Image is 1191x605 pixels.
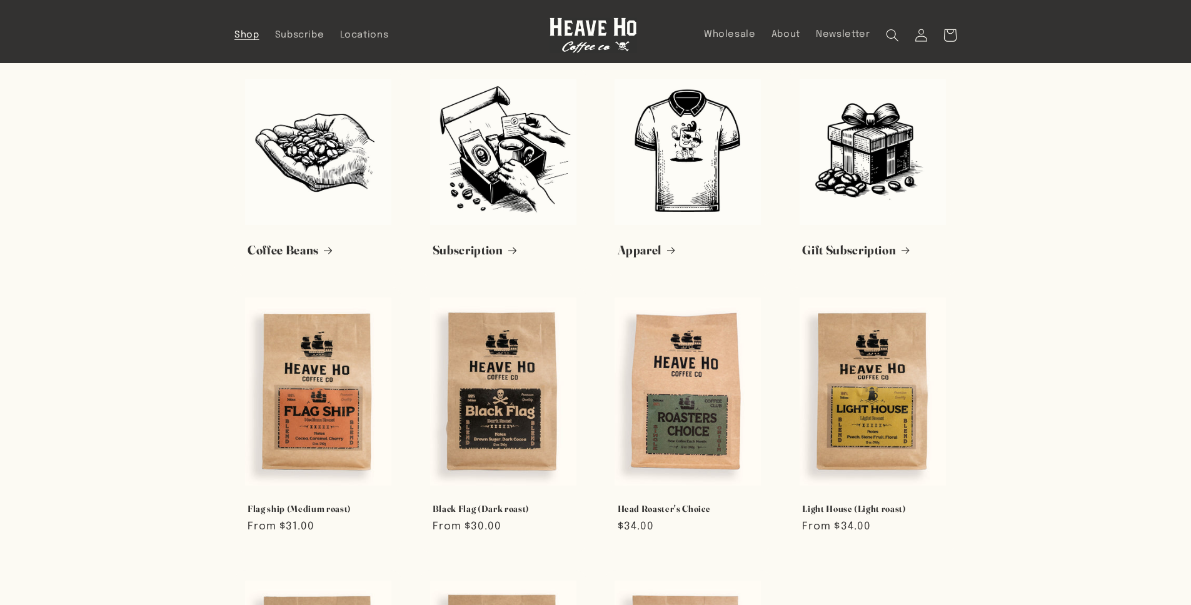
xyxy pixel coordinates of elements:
span: Subscribe [275,29,324,41]
a: Newsletter [808,21,878,48]
a: Wholesale [696,21,763,48]
span: Locations [340,29,389,41]
span: About [771,29,800,41]
a: Apparel [618,242,759,258]
span: Newsletter [816,29,870,41]
span: Wholesale [704,29,756,41]
a: Subscribe [267,21,332,49]
a: Gift Subscription [802,242,943,258]
span: Shop [234,29,259,41]
a: Locations [332,21,396,49]
a: Shop [226,21,267,49]
summary: Search [878,21,907,49]
a: Coffee Beans [248,242,389,258]
a: Black Flag (Dark roast) [433,503,574,514]
img: Heave Ho Coffee Co [550,17,637,53]
a: Head Roaster's Choice [618,503,759,514]
a: Subscription [433,242,574,258]
a: Light House (Light roast) [802,503,943,514]
a: Flag ship (Medium roast) [248,503,389,514]
a: About [763,21,808,48]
